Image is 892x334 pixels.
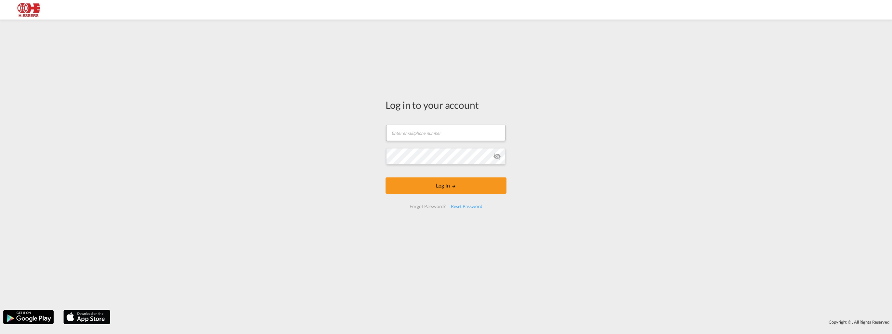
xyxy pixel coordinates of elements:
img: 690005f0ba9d11ee90968bb23dcea500.JPG [10,3,54,17]
div: Reset Password [448,201,485,212]
md-icon: icon-eye-off [493,152,501,160]
img: google.png [3,309,54,325]
div: Forgot Password? [407,201,448,212]
img: apple.png [63,309,111,325]
button: LOGIN [386,177,506,194]
input: Enter email/phone number [386,125,505,141]
div: Log in to your account [386,98,506,112]
div: Copyright © . All Rights Reserved [113,316,892,327]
